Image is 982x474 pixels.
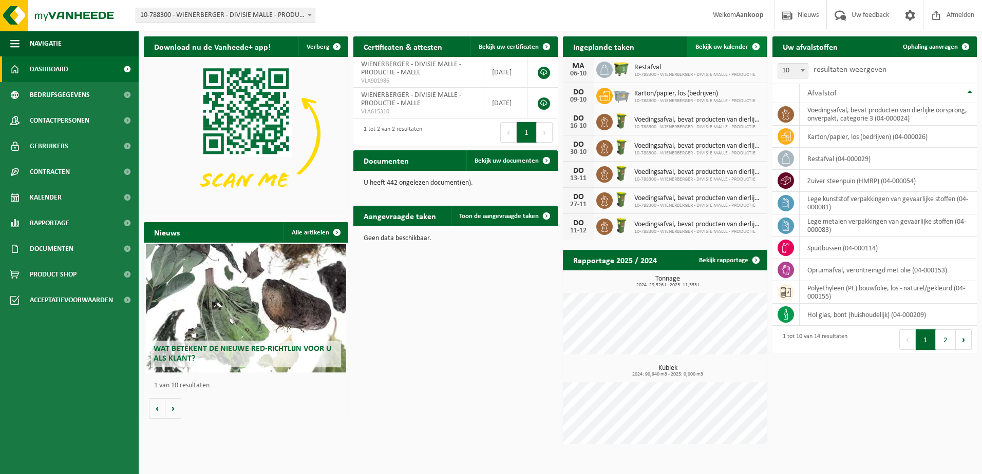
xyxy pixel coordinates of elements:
span: Dashboard [30,56,68,82]
img: WB-0060-HPE-GN-50 [613,191,630,208]
button: Volgende [165,398,181,419]
div: 1 tot 10 van 14 resultaten [778,328,847,351]
span: Voedingsafval, bevat producten van dierlijke oorsprong, onverpakt, categorie 3 [634,194,762,203]
span: 10-788300 - WIENERBERGER - DIVISIE MALLE - PRODUCTIE [634,176,762,183]
img: WB-0060-HPE-GN-50 [613,112,630,130]
span: Product Shop [30,262,77,287]
a: Bekijk uw certificaten [470,36,557,57]
span: 10-788300 - WIENERBERGER - DIVISIE MALLE - PRODUCTIE [634,72,756,78]
h2: Ingeplande taken [563,36,645,56]
p: Geen data beschikbaar. [364,235,547,242]
span: 10-788300 - WIENERBERGER - DIVISIE MALLE - PRODUCTIE [634,124,762,130]
span: 10 [778,63,808,78]
div: 11-12 [568,227,589,234]
td: restafval (04-000029) [800,148,977,170]
span: Kalender [30,185,62,210]
a: Ophaling aanvragen [895,36,976,57]
div: 13-11 [568,175,589,182]
span: Navigatie [30,31,62,56]
button: Next [956,329,972,350]
div: 16-10 [568,123,589,130]
h2: Rapportage 2025 / 2024 [563,250,667,270]
span: Voedingsafval, bevat producten van dierlijke oorsprong, onverpakt, categorie 3 [634,116,762,124]
span: 10 [778,64,808,78]
a: Bekijk uw kalender [687,36,766,57]
td: opruimafval, verontreinigd met olie (04-000153) [800,259,977,281]
a: Wat betekent de nieuwe RED-richtlijn voor u als klant? [146,244,346,372]
a: Bekijk rapportage [691,250,766,270]
span: 2024: 90,940 m3 - 2025: 0,000 m3 [568,372,767,377]
div: DO [568,167,589,175]
span: Rapportage [30,210,69,236]
button: 1 [517,122,537,143]
div: MA [568,62,589,70]
span: 10-788300 - WIENERBERGER - DIVISIE MALLE - PRODUCTIE - MALLE [136,8,315,23]
span: WIENERBERGER - DIVISIE MALLE - PRODUCTIE - MALLE [361,91,461,107]
span: Voedingsafval, bevat producten van dierlijke oorsprong, onverpakt, categorie 3 [634,142,762,150]
span: Documenten [30,236,73,262]
span: Karton/papier, los (bedrijven) [634,90,756,98]
h3: Kubiek [568,365,767,377]
span: WIENERBERGER - DIVISIE MALLE - PRODUCTIE - MALLE [361,61,461,76]
p: 1 van 10 resultaten [154,382,343,389]
td: karton/papier, los (bedrijven) (04-000026) [800,126,977,148]
h2: Nieuws [144,222,190,242]
span: 10-788300 - WIENERBERGER - DIVISIE MALLE - PRODUCTIE [634,229,762,235]
span: Wat betekent de nieuwe RED-richtlijn voor u als klant? [154,345,331,363]
div: DO [568,88,589,96]
h2: Download nu de Vanheede+ app! [144,36,281,56]
span: Toon de aangevraagde taken [459,213,539,220]
span: Contracten [30,159,70,185]
button: Previous [899,329,916,350]
div: 09-10 [568,96,589,104]
span: Bedrijfsgegevens [30,82,90,108]
a: Alle artikelen [284,222,347,243]
button: 2 [936,329,956,350]
img: WB-0060-HPE-GN-50 [613,165,630,182]
img: WB-1100-HPE-GN-50 [613,60,630,77]
span: 10-788300 - WIENERBERGER - DIVISIE MALLE - PRODUCTIE [634,98,756,104]
h2: Uw afvalstoffen [772,36,848,56]
span: Bekijk uw documenten [475,157,539,164]
td: [DATE] [484,57,527,88]
div: DO [568,114,589,123]
td: hol glas, bont (huishoudelijk) (04-000209) [800,304,977,326]
span: Verberg [307,44,329,50]
h2: Aangevraagde taken [353,206,446,226]
a: Toon de aangevraagde taken [451,206,557,226]
td: polyethyleen (PE) bouwfolie, los - naturel/gekleurd (04-000155) [800,281,977,304]
img: Download de VHEPlus App [144,57,348,210]
span: VLA901986 [361,77,476,85]
span: Voedingsafval, bevat producten van dierlijke oorsprong, onverpakt, categorie 3 [634,168,762,176]
span: Afvalstof [807,89,837,97]
span: Acceptatievoorwaarden [30,287,113,313]
span: 10-788300 - WIENERBERGER - DIVISIE MALLE - PRODUCTIE [634,203,762,209]
span: Bekijk uw certificaten [479,44,539,50]
div: 30-10 [568,149,589,156]
span: Contactpersonen [30,108,89,133]
span: Voedingsafval, bevat producten van dierlijke oorsprong, onverpakt, categorie 3 [634,221,762,229]
td: spuitbussen (04-000114) [800,237,977,259]
span: VLA615310 [361,108,476,116]
span: 2024: 29,526 t - 2025: 11,535 t [568,283,767,288]
img: WB-0060-HPE-GN-50 [613,217,630,234]
a: Bekijk uw documenten [466,150,557,171]
div: 1 tot 2 van 2 resultaten [358,121,422,144]
span: Bekijk uw kalender [695,44,748,50]
img: WB-0060-HPE-GN-50 [613,139,630,156]
h3: Tonnage [568,275,767,288]
span: Ophaling aanvragen [903,44,958,50]
span: 10-788300 - WIENERBERGER - DIVISIE MALLE - PRODUCTIE [634,150,762,156]
button: Verberg [298,36,347,57]
button: Vorige [149,398,165,419]
td: voedingsafval, bevat producten van dierlijke oorsprong, onverpakt, categorie 3 (04-000024) [800,103,977,126]
div: 06-10 [568,70,589,77]
td: [DATE] [484,88,527,118]
span: Restafval [634,64,756,72]
td: zuiver steenpuin (HMRP) (04-000054) [800,170,977,192]
div: DO [568,141,589,149]
button: Previous [500,122,517,143]
h2: Certificaten & attesten [353,36,452,56]
label: resultaten weergeven [814,66,886,74]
